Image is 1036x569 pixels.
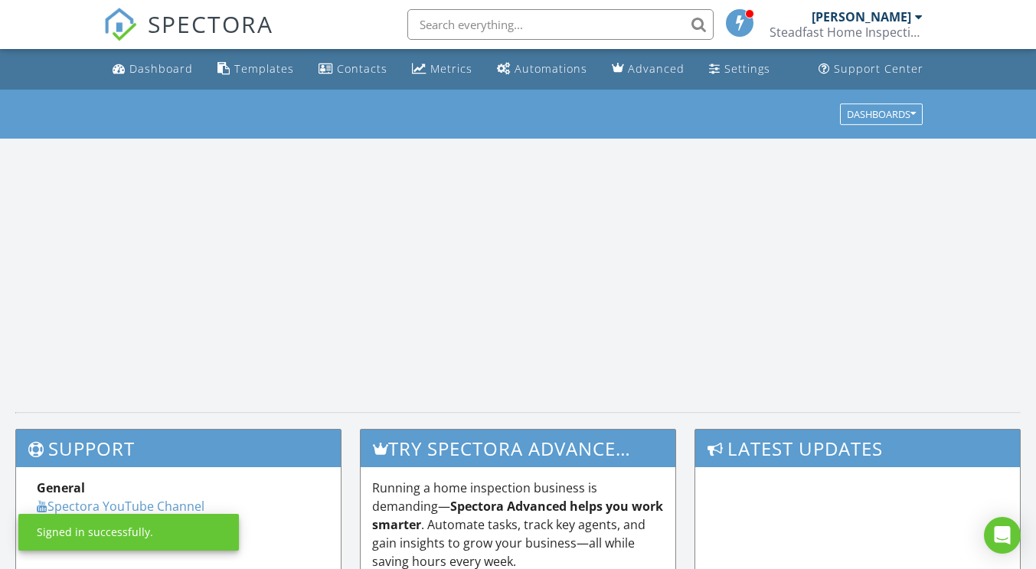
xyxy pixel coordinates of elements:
[406,55,479,83] a: Metrics
[361,430,676,467] h3: Try spectora advanced [DATE]
[984,517,1021,554] div: Open Intercom Messenger
[337,61,387,76] div: Contacts
[129,61,193,76] div: Dashboard
[812,9,911,25] div: [PERSON_NAME]
[847,109,916,119] div: Dashboards
[211,55,300,83] a: Templates
[37,498,204,515] a: Spectora YouTube Channel
[37,535,139,551] a: Support Center
[16,430,341,467] h3: Support
[491,55,593,83] a: Automations (Basic)
[703,55,776,83] a: Settings
[695,430,1020,467] h3: Latest Updates
[103,21,273,53] a: SPECTORA
[430,61,472,76] div: Metrics
[812,55,930,83] a: Support Center
[834,61,923,76] div: Support Center
[312,55,394,83] a: Contacts
[770,25,923,40] div: Steadfast Home Inspections llc
[37,525,153,540] div: Signed in successfully.
[148,8,273,40] span: SPECTORA
[407,9,714,40] input: Search everything...
[106,55,199,83] a: Dashboard
[515,61,587,76] div: Automations
[103,8,137,41] img: The Best Home Inspection Software - Spectora
[840,103,923,125] button: Dashboards
[372,498,663,533] strong: Spectora Advanced helps you work smarter
[606,55,691,83] a: Advanced
[628,61,685,76] div: Advanced
[234,61,294,76] div: Templates
[37,479,85,496] strong: General
[724,61,770,76] div: Settings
